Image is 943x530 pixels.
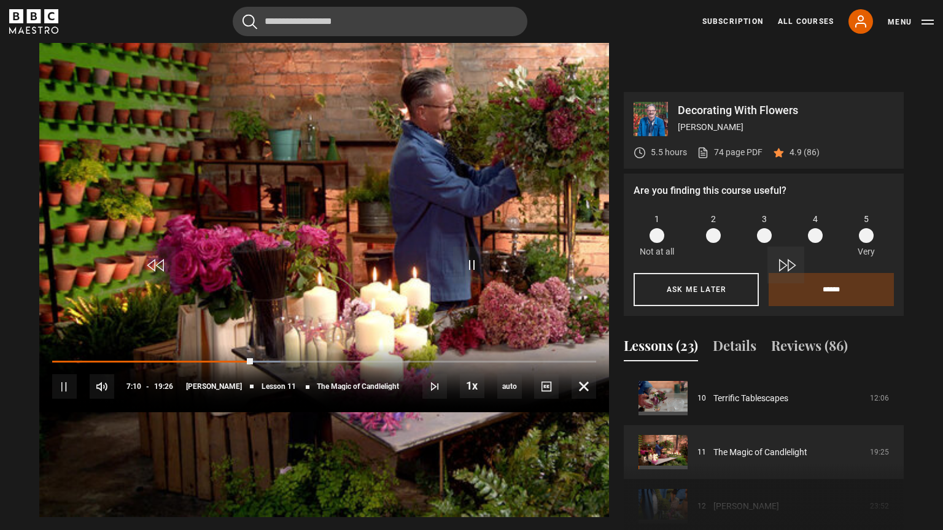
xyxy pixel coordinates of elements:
[697,146,763,159] a: 74 page PDF
[90,374,114,399] button: Mute
[813,213,818,226] span: 4
[146,382,149,391] span: -
[154,375,173,397] span: 19:26
[854,245,878,258] p: Very
[52,374,77,399] button: Pause
[186,383,242,390] span: [PERSON_NAME]
[634,273,759,306] button: Ask me later
[39,92,609,412] video-js: Video Player
[634,183,894,198] p: Are you finding this course useful?
[790,146,820,159] p: 4.9 (86)
[713,446,807,459] a: The Magic of Candlelight
[624,336,698,361] button: Lessons (23)
[711,213,716,226] span: 2
[534,374,559,399] button: Captions
[651,146,687,159] p: 5.5 hours
[243,14,257,29] button: Submit the search query
[497,374,522,399] div: Current quality: 720p
[713,336,756,361] button: Details
[771,336,848,361] button: Reviews (86)
[317,383,399,390] span: The Magic of Candlelight
[497,374,522,399] span: auto
[9,9,58,34] svg: BBC Maestro
[640,245,674,258] p: Not at all
[778,16,834,27] a: All Courses
[654,213,659,226] span: 1
[864,213,869,226] span: 5
[460,374,484,398] button: Playback Rate
[678,105,894,116] p: Decorating With Flowers
[422,374,447,399] button: Next Lesson
[572,374,596,399] button: Fullscreen
[52,361,596,363] div: Progress Bar
[888,16,934,28] button: Toggle navigation
[262,383,296,390] span: Lesson 11
[126,375,141,397] span: 7:10
[713,392,788,405] a: Terrific Tablescapes
[233,7,527,36] input: Search
[678,121,894,134] p: [PERSON_NAME]
[762,213,767,226] span: 3
[702,16,763,27] a: Subscription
